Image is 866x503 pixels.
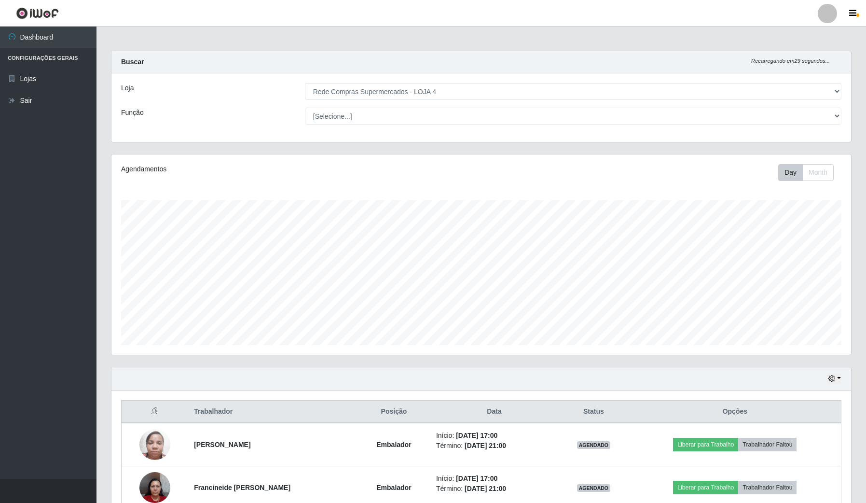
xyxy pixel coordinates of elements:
li: Término: [436,484,552,494]
img: 1678404349838.jpeg [139,424,170,465]
time: [DATE] 17:00 [456,475,497,482]
time: [DATE] 21:00 [465,485,506,492]
span: AGENDADO [577,441,611,449]
button: Liberar para Trabalho [673,438,738,451]
img: CoreUI Logo [16,7,59,19]
th: Posição [357,401,430,423]
time: [DATE] 17:00 [456,432,497,439]
li: Início: [436,431,552,441]
div: First group [778,164,834,181]
span: AGENDADO [577,484,611,492]
label: Loja [121,83,134,93]
strong: Francineide [PERSON_NAME] [194,484,290,491]
i: Recarregando em 29 segundos... [751,58,830,64]
strong: [PERSON_NAME] [194,441,250,448]
th: Status [558,401,629,423]
th: Opções [629,401,841,423]
button: Month [802,164,834,181]
label: Função [121,108,144,118]
button: Day [778,164,803,181]
time: [DATE] 21:00 [465,442,506,449]
strong: Buscar [121,58,144,66]
button: Trabalhador Faltou [738,481,797,494]
strong: Embalador [376,441,411,448]
button: Trabalhador Faltou [738,438,797,451]
button: Liberar para Trabalho [673,481,738,494]
th: Trabalhador [188,401,357,423]
strong: Embalador [376,484,411,491]
div: Agendamentos [121,164,413,174]
li: Início: [436,474,552,484]
li: Término: [436,441,552,451]
th: Data [430,401,558,423]
div: Toolbar with button groups [778,164,841,181]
